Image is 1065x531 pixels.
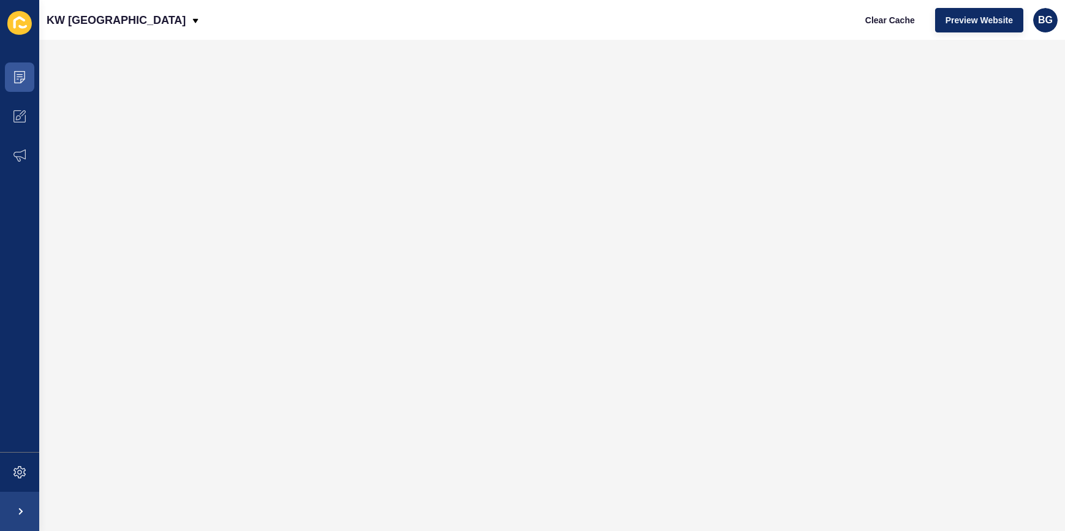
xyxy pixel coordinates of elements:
p: KW [GEOGRAPHIC_DATA] [47,5,186,36]
span: BG [1038,14,1053,26]
button: Clear Cache [855,8,925,32]
span: Clear Cache [865,14,915,26]
button: Preview Website [935,8,1023,32]
span: Preview Website [946,14,1013,26]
